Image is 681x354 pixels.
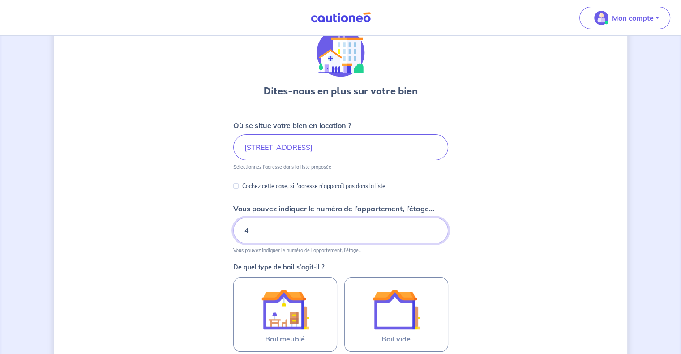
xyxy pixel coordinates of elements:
img: illu_furnished_lease.svg [261,285,309,333]
img: Cautioneo [307,12,374,23]
img: illu_account_valid_menu.svg [594,11,608,25]
h3: Dites-nous en plus sur votre bien [264,84,418,98]
img: illu_houses.svg [317,29,365,77]
p: Vous pouvez indiquer le numéro de l’appartement, l’étage... [233,247,361,253]
img: illu_empty_lease.svg [372,285,420,333]
input: 2 rue de paris, 59000 lille [233,134,448,160]
span: Bail vide [381,333,411,344]
p: Où se situe votre bien en location ? [233,120,351,131]
input: Appartement 2 [233,218,448,243]
span: Bail meublé [265,333,305,344]
p: Mon compte [612,13,654,23]
p: Sélectionnez l'adresse dans la liste proposée [233,164,331,170]
p: De quel type de bail s’agit-il ? [233,264,448,270]
button: illu_account_valid_menu.svgMon compte [579,7,670,29]
p: Vous pouvez indiquer le numéro de l’appartement, l’étage... [233,203,434,214]
p: Cochez cette case, si l'adresse n'apparaît pas dans la liste [242,181,385,192]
